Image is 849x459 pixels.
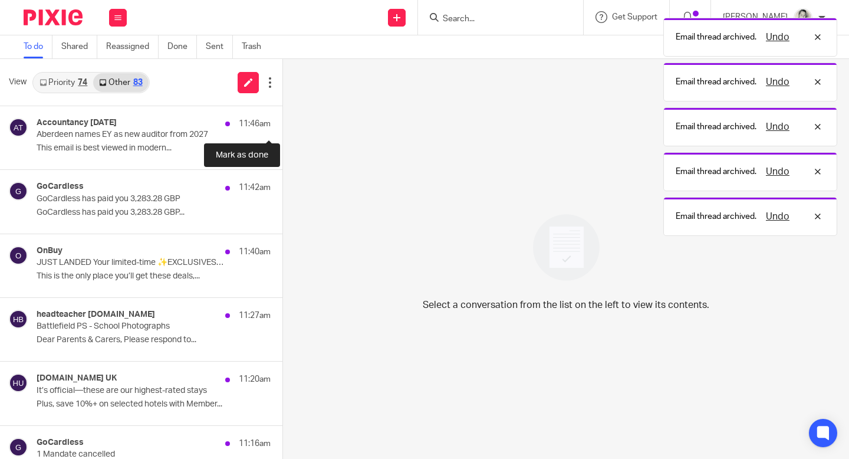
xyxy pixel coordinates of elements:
p: 11:20am [239,373,271,385]
h4: GoCardless [37,182,84,192]
a: Trash [242,35,270,58]
img: svg%3E [9,438,28,457]
h4: OnBuy [37,246,62,256]
h4: GoCardless [37,438,84,448]
p: Email thread archived. [676,31,756,43]
p: Email thread archived. [676,121,756,133]
img: DA590EE6-2184-4DF2-A25D-D99FB904303F_1_201_a.jpeg [794,8,812,27]
a: Priority74 [34,73,93,92]
button: Undo [762,209,793,224]
p: 11:16am [239,438,271,450]
a: Shared [61,35,97,58]
p: Dear Parents & Carers, Please respond to... [37,335,271,345]
img: image [525,206,607,288]
p: GoCardless has paid you 3,283.28 GBP... [37,208,271,218]
img: svg%3E [9,310,28,329]
p: This email is best viewed in modern... [37,143,271,153]
div: 74 [78,78,87,87]
p: Email thread archived. [676,166,756,178]
img: svg%3E [9,118,28,137]
p: 11:46am [239,118,271,130]
button: Undo [762,165,793,179]
button: Undo [762,30,793,44]
span: View [9,76,27,88]
p: Battlefield PS - School Photographs [37,322,224,332]
h4: Accountancy [DATE] [37,118,117,128]
p: Email thread archived. [676,76,756,88]
img: svg%3E [9,373,28,392]
a: Done [167,35,197,58]
img: svg%3E [9,182,28,201]
a: Reassigned [106,35,159,58]
p: Plus, save 10%+ on selected hotels with Member... [37,399,271,409]
p: JUST LANDED Your limited-time ✨EXCLUSIVES✨ [37,258,224,268]
p: 11:42am [239,182,271,194]
h4: headteacher [DOMAIN_NAME] [37,310,155,320]
p: Aberdeen names EY as new auditor from 2027 [37,130,224,140]
p: This is the only place you’ll get these deals,... [37,271,271,281]
p: Email thread archived. [676,211,756,222]
button: Undo [762,120,793,134]
p: 11:27am [239,310,271,322]
p: GoCardless has paid you 3,283.28 GBP [37,194,224,204]
img: Pixie [24,9,83,25]
div: 83 [133,78,143,87]
button: Undo [762,75,793,89]
h4: [DOMAIN_NAME] UK [37,373,117,383]
p: 11:40am [239,246,271,258]
a: To do [24,35,52,58]
img: svg%3E [9,246,28,265]
a: Other83 [93,73,148,92]
a: Sent [206,35,233,58]
p: Select a conversation from the list on the left to view its contents. [423,298,709,312]
p: It’s official—these are our highest-rated stays [37,386,224,396]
